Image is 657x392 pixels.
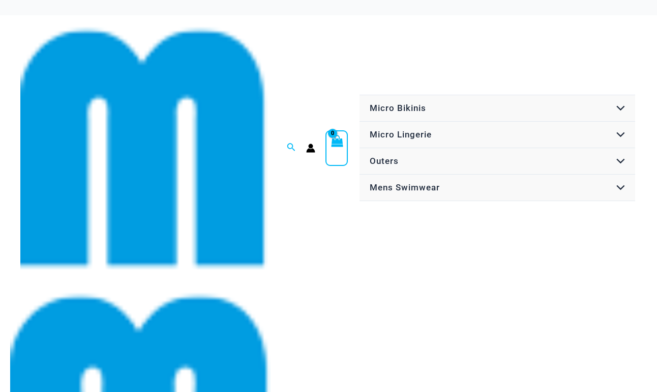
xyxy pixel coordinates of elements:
[306,144,315,153] a: Account icon link
[360,122,635,148] a: Micro LingerieMenu ToggleMenu Toggle
[370,156,399,166] span: Outers
[370,129,432,139] span: Micro Lingerie
[360,95,635,122] a: Micro BikinisMenu ToggleMenu Toggle
[360,148,635,175] a: OutersMenu ToggleMenu Toggle
[20,24,267,272] img: cropped mm emblem
[370,103,426,113] span: Micro Bikinis
[360,175,635,201] a: Mens SwimwearMenu ToggleMenu Toggle
[325,130,348,166] a: View Shopping Cart, empty
[358,93,637,203] nav: Site Navigation
[370,182,440,192] span: Mens Swimwear
[287,142,296,154] a: Search icon link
